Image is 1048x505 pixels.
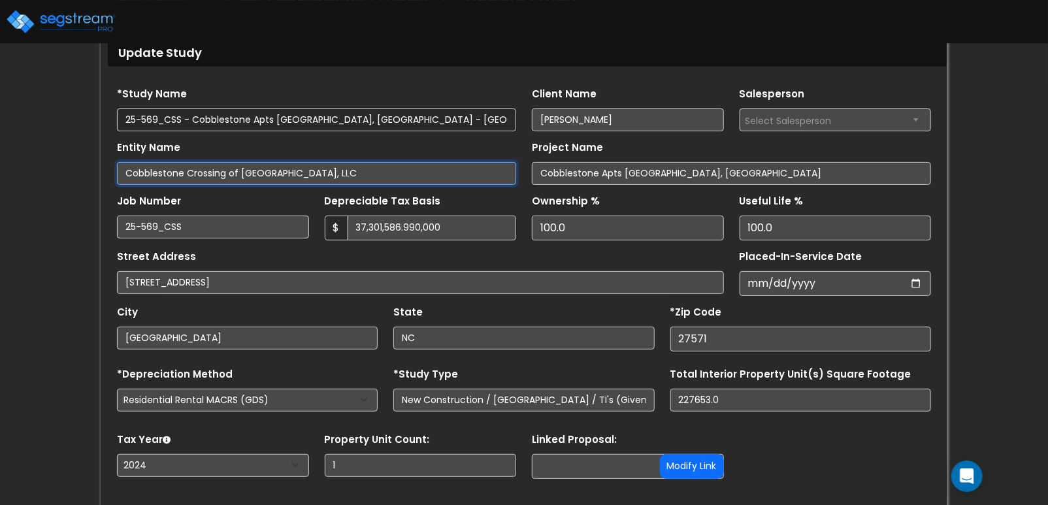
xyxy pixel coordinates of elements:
[117,194,181,209] label: Job Number
[117,367,233,382] label: *Depreciation Method
[393,305,423,320] label: State
[325,194,441,209] label: Depreciable Tax Basis
[532,140,603,155] label: Project Name
[740,250,862,265] label: Placed-In-Service Date
[117,162,516,185] input: Entity Name
[325,432,430,448] label: Property Unit Count:
[348,216,517,240] input: 0.00
[660,454,724,479] button: Modify Link
[745,114,832,127] span: Select Salesperson
[117,140,180,155] label: Entity Name
[5,8,116,35] img: logo_pro_r.png
[117,87,187,102] label: *Study Name
[532,216,724,240] input: Ownership
[117,108,516,131] input: Study Name
[325,454,517,477] input: Building Count
[670,389,931,412] input: total square foot
[325,216,348,240] span: $
[532,87,597,102] label: Client Name
[740,87,805,102] label: Salesperson
[670,327,931,351] input: Zip Code
[117,432,171,448] label: Tax Year
[740,216,932,240] input: Depreciation
[532,194,600,209] label: Ownership %
[670,305,722,320] label: *Zip Code
[393,367,458,382] label: *Study Type
[670,367,911,382] label: Total Interior Property Unit(s) Square Footage
[117,250,196,265] label: Street Address
[532,162,931,185] input: Project Name
[117,305,138,320] label: City
[108,39,947,67] div: Update Study
[740,194,804,209] label: Useful Life %
[117,271,724,294] input: Street Address
[532,432,617,448] label: Linked Proposal:
[951,461,983,492] div: Open Intercom Messenger
[532,108,724,131] input: Client Name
